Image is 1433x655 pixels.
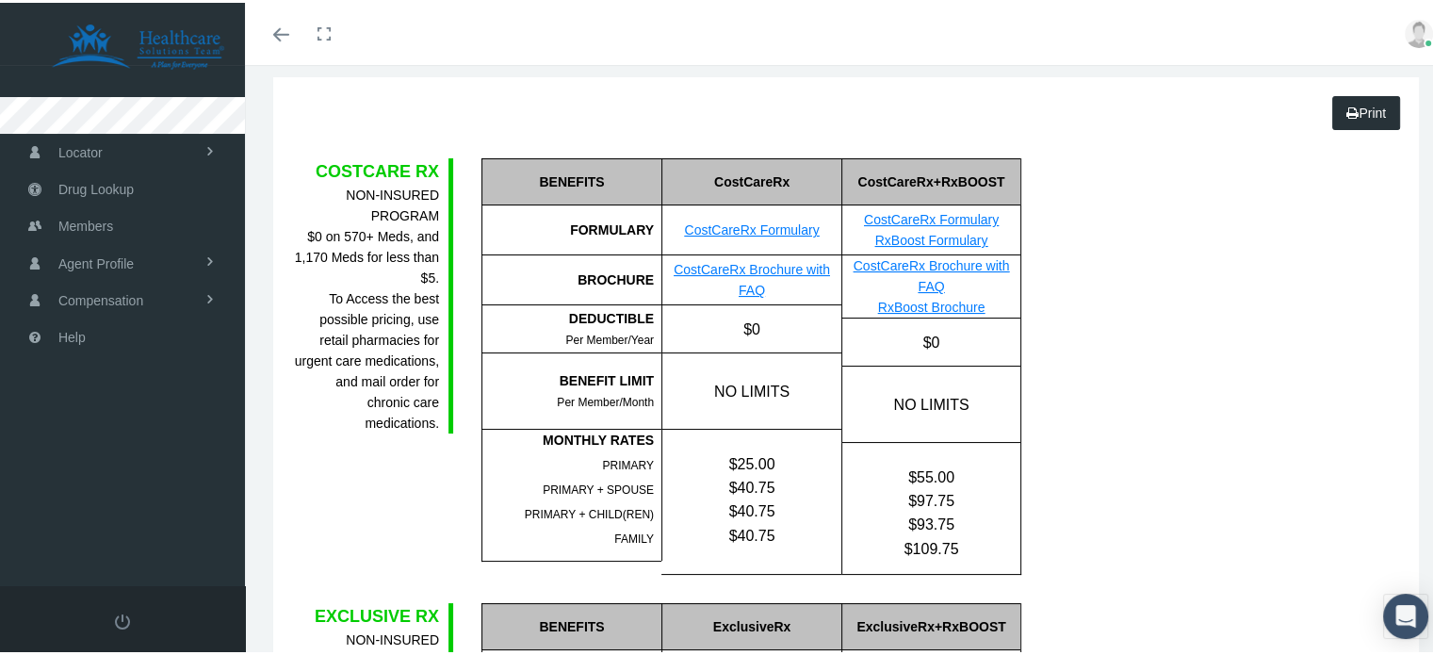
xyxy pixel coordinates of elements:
a: CostCareRx Formulary [684,220,819,235]
div: $0 [841,316,1020,363]
div: BENEFITS [481,600,661,647]
div: NO LIMITS [841,364,1020,439]
span: Agent Profile [58,243,134,279]
span: Drug Lookup [58,169,134,205]
div: $40.75 [662,521,841,545]
div: BROCHURE [481,253,661,303]
div: NO LIMITS [661,351,841,426]
div: $97.75 [842,486,1020,510]
img: user-placeholder.jpg [1405,17,1433,45]
div: $40.75 [662,497,841,520]
span: FAMILY [614,530,654,543]
img: HEALTHCARE SOLUTIONS TEAM, LLC [24,21,251,68]
span: PRIMARY [603,456,654,469]
div: BENEFITS [481,156,661,203]
div: COSTCARE RX [292,156,439,182]
span: Locator [58,132,103,168]
a: CostCareRx Formulary [864,209,999,224]
div: CostCareRx [661,156,841,203]
div: $109.75 [842,534,1020,558]
div: Open Intercom Messenger [1383,591,1428,636]
div: DEDUCTIBLE [482,305,654,326]
span: PRIMARY + CHILD(REN) [525,505,654,518]
div: $40.75 [662,473,841,497]
span: Per Member/Month [557,393,654,406]
b: NON-INSURED PROGRAM [346,185,439,221]
span: Help [58,317,86,352]
a: RxBoost Brochure [878,297,985,312]
div: ExclusiveRx [661,600,841,647]
span: Compensation [58,280,143,316]
span: Per Member/Year [565,331,654,344]
a: RxBoost Formulary [875,230,988,245]
div: $0 on 570+ Meds, and 1,170 Meds for less than $5. To Access the best possible pricing, use retail... [292,182,439,431]
div: $0 [661,303,841,350]
div: MONTHLY RATES [482,427,654,448]
span: Members [58,205,113,241]
div: CostCareRx+RxBOOST [841,156,1020,203]
div: $55.00 [842,463,1020,486]
div: EXCLUSIVE RX [292,600,439,627]
div: BENEFIT LIMIT [482,368,654,388]
div: $25.00 [662,450,841,473]
a: Print [1332,93,1400,127]
a: CostCareRx Brochure with FAQ [674,259,830,295]
span: PRIMARY + SPOUSE [543,481,654,494]
div: ExclusiveRx+RxBOOST [841,600,1020,647]
div: $93.75 [842,510,1020,533]
div: FORMULARY [481,203,661,253]
a: CostCareRx Brochure with FAQ [854,255,1010,291]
